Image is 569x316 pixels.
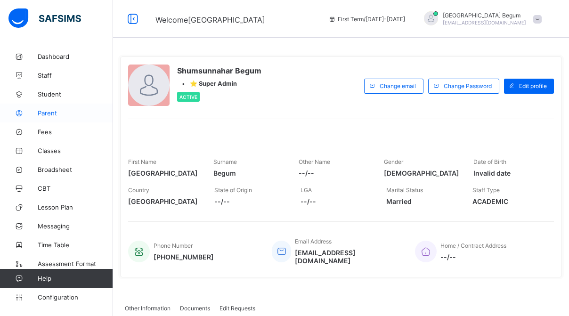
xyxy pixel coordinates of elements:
span: [DEMOGRAPHIC_DATA] [384,169,459,177]
span: --/-- [299,169,370,177]
span: [EMAIL_ADDRESS][DOMAIN_NAME] [295,249,401,265]
span: Country [128,186,149,194]
span: Help [38,275,113,282]
span: Marital Status [386,186,423,194]
span: Time Table [38,241,113,249]
span: --/-- [440,253,506,261]
span: Edit Requests [219,305,255,312]
div: • [177,80,261,87]
span: Married [386,197,458,205]
img: safsims [8,8,81,28]
span: Broadsheet [38,166,113,173]
span: Other Name [299,158,330,165]
span: [GEOGRAPHIC_DATA] [128,169,199,177]
span: Date of Birth [473,158,506,165]
span: Active [179,94,197,100]
span: Begum [213,169,284,177]
span: ACADEMIC [472,197,545,205]
span: ⭐ Super Admin [190,80,237,87]
span: Invalid date [473,169,545,177]
span: Change email [380,82,416,89]
span: Documents [180,305,210,312]
div: Shumsunnahar Begum [415,11,546,27]
span: Other Information [125,305,171,312]
span: [GEOGRAPHIC_DATA] [128,197,200,205]
button: Open asap [531,283,560,311]
span: Phone Number [154,242,193,249]
span: [PHONE_NUMBER] [154,253,214,261]
span: --/-- [214,197,286,205]
span: Lesson Plan [38,203,113,211]
span: Staff Type [472,186,500,194]
span: Welcome [GEOGRAPHIC_DATA] [155,15,265,24]
span: Student [38,90,113,98]
span: session/term information [328,16,405,23]
span: Parent [38,109,113,117]
span: Dashboard [38,53,113,60]
span: Edit profile [519,82,547,89]
span: LGA [301,186,312,194]
span: Messaging [38,222,113,230]
span: Change Password [444,82,492,89]
span: Assessment Format [38,260,113,267]
span: [GEOGRAPHIC_DATA] Begum [443,12,526,19]
span: Surname [213,158,237,165]
span: Classes [38,147,113,154]
span: Home / Contract Address [440,242,506,249]
span: CBT [38,185,113,192]
span: --/-- [301,197,373,205]
span: First Name [128,158,156,165]
span: [EMAIL_ADDRESS][DOMAIN_NAME] [443,20,526,25]
span: Gender [384,158,403,165]
span: Staff [38,72,113,79]
span: Shumsunnahar Begum [177,66,261,75]
span: Configuration [38,293,113,301]
span: Email Address [295,238,332,245]
span: State of Origin [214,186,252,194]
span: Fees [38,128,113,136]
